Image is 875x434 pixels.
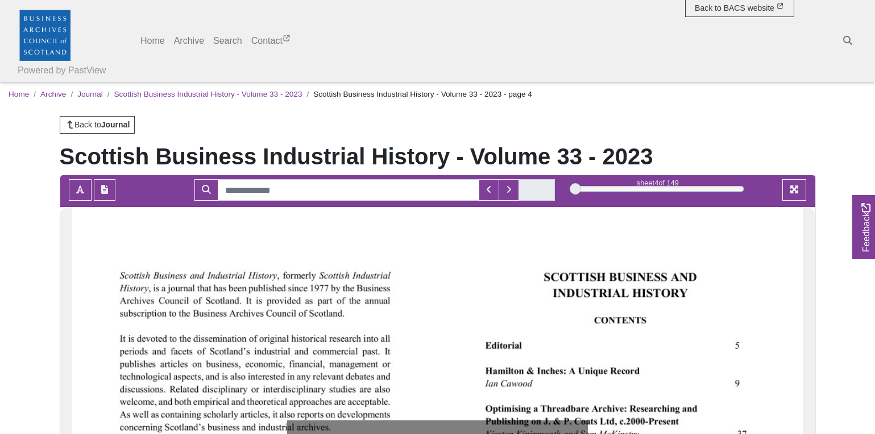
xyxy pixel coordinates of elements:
a: Contact [247,30,296,52]
a: Would you like to provide feedback? [852,195,875,259]
button: Previous Match [479,179,499,201]
span: Feedback [860,203,873,252]
a: Journal [77,90,103,98]
h1: Scottish Business Industrial History - Volume 33 - 2023 [60,143,816,170]
button: Open transcription window [94,179,115,201]
button: Search [194,179,218,201]
a: Archive [169,30,209,52]
button: Full screen mode [782,179,806,201]
span: 4 [654,179,658,187]
a: Back toJournal [60,116,135,134]
span: Back to BACS website [695,3,774,13]
button: Toggle text selection (Alt+T) [69,179,92,201]
div: sheet of 149 [572,177,744,188]
a: Search [209,30,247,52]
img: Business Archives Council of Scotland [18,7,72,62]
strong: Journal [101,120,130,129]
span: Scottish Business Industrial History - Volume 33 - 2023 - page 4 [313,90,532,98]
a: Scottish Business Industrial History - Volume 33 - 2023 [114,90,302,98]
a: Business Archives Council of Scotland logo [18,5,72,65]
a: Archive [40,90,66,98]
a: Powered by PastView [18,64,106,77]
a: Home [9,90,29,98]
a: Home [136,30,169,52]
input: Search for [218,179,479,201]
button: Next Match [499,179,519,201]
